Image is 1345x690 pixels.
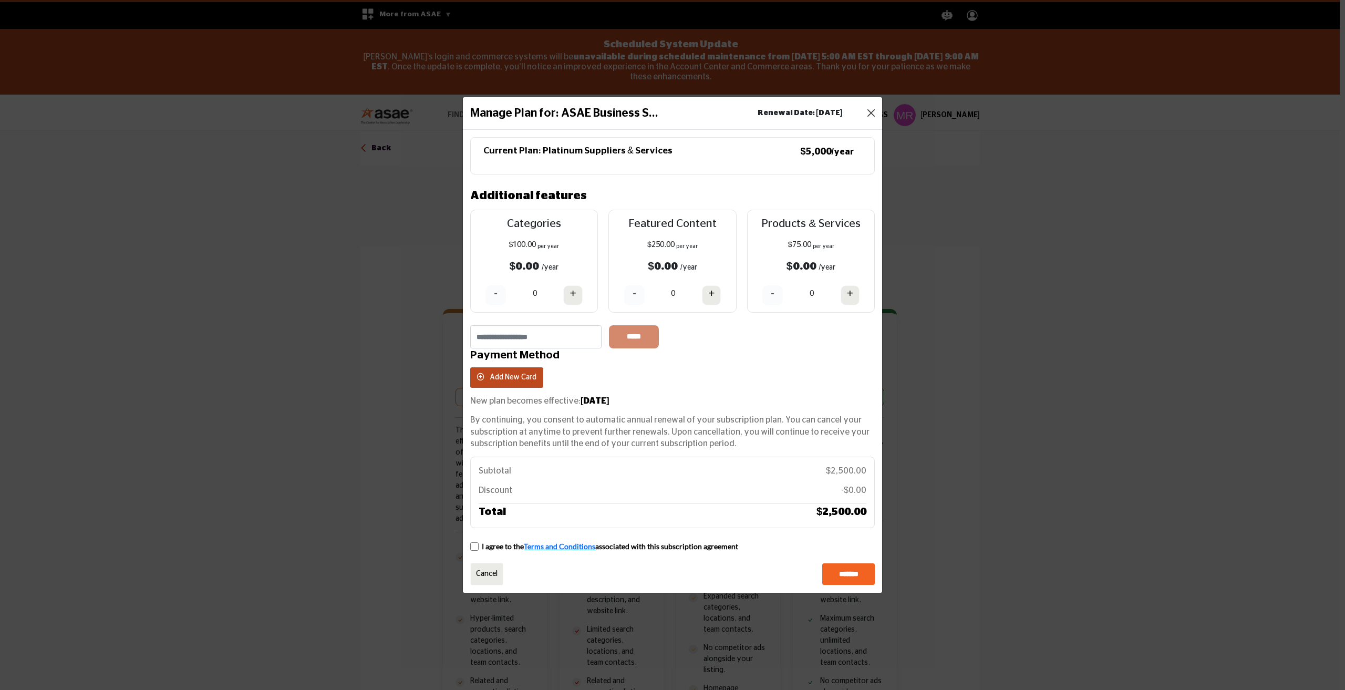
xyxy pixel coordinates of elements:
[479,504,506,520] h5: Total
[816,504,866,520] h5: $2,500.00
[810,289,814,300] p: 0
[618,215,727,232] p: Featured Content
[470,414,875,449] p: By continuing, you consent to automatic annual renewal of your subscription plan. You can cancel ...
[470,367,543,388] button: Add New Card
[524,542,595,551] a: Terms and Conditions
[832,148,854,156] small: /year
[648,261,678,272] b: $0.00
[708,287,715,300] h4: +
[542,264,558,271] span: /year
[510,261,540,272] b: $0.00
[470,187,587,204] h3: Additional features
[581,397,609,405] strong: [DATE]
[757,215,865,232] p: Products & Services
[801,146,854,159] p: $5,000
[819,264,836,271] span: /year
[847,287,853,300] h4: +
[676,244,698,249] sub: per year
[841,285,860,305] button: +
[563,285,582,305] button: +
[758,108,842,119] b: Renewal Date: [DATE]
[479,485,512,496] p: Discount
[482,541,738,552] p: I agree to the associated with this subscription agreement
[490,374,536,381] span: Add New Card
[813,244,834,249] sub: per year
[570,287,576,300] h4: +
[787,261,816,272] b: $0.00
[470,348,875,362] h4: Payment Method
[470,563,503,585] a: Close
[826,465,866,477] p: $2,500.00
[671,289,675,300] p: 0
[788,241,811,249] span: $75.00
[864,106,878,120] button: Close
[533,289,537,300] p: 0
[470,395,875,407] p: New plan becomes effective:
[680,264,697,271] span: /year
[483,146,672,157] h5: Current Plan: Platinum Suppliers & Services
[470,105,658,122] h1: Manage Plan for: ASAE Business S...
[480,215,588,232] p: Categories
[647,241,675,249] span: $250.00
[509,241,536,249] span: $100.00
[537,244,559,249] sub: per year
[841,485,866,496] p: -$0.00
[702,285,721,305] button: +
[479,465,511,477] p: Subtotal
